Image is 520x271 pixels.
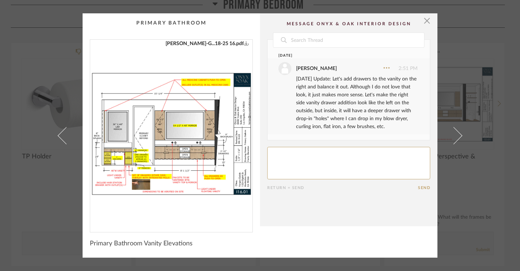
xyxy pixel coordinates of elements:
button: Close [420,13,434,28]
div: 2:51 PM [278,62,418,75]
div: [PERSON_NAME] [296,65,337,73]
div: [DATE] Update: Let's add drawers to the vanity on the right and balance it out. Although I do not... [296,75,418,131]
span: Primary Bathroom Vanity Elevations [90,240,193,248]
div: Return = Send [267,185,418,190]
a: [PERSON_NAME]-G...18-25 16.pdf [166,40,249,48]
button: Send [418,185,430,190]
div: [DATE] [278,53,404,58]
img: bce33582-f434-4f4f-9dbb-c115a7a88aa6_1000x1000.jpg [90,40,252,226]
input: Search Thread [290,33,424,47]
div: 0 [90,40,252,226]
